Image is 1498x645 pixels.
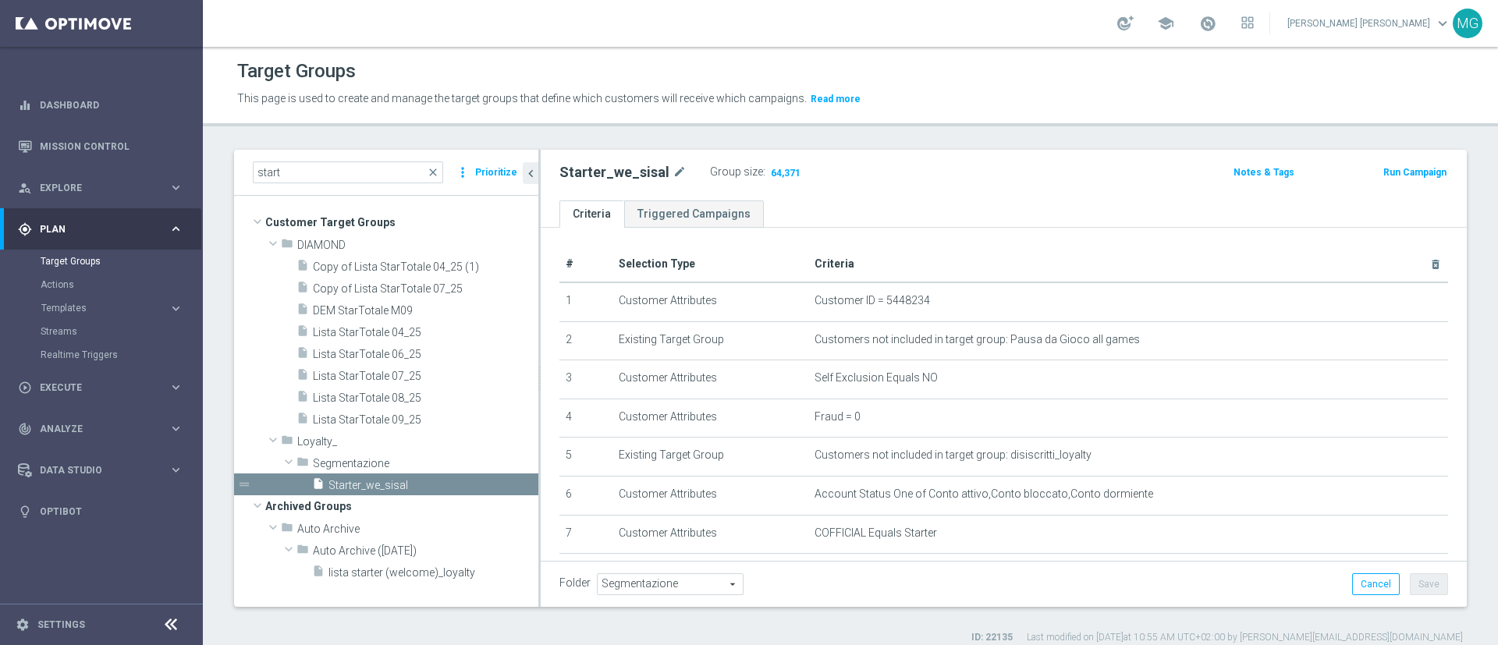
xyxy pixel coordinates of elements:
[612,399,808,438] td: Customer Attributes
[297,523,538,536] span: Auto Archive
[313,457,538,470] span: Segmentazione
[296,390,309,408] i: insert_drive_file
[18,381,169,395] div: Execute
[624,200,764,228] a: Triggered Campaigns
[612,321,808,360] td: Existing Target Group
[1434,15,1451,32] span: keyboard_arrow_down
[18,126,183,167] div: Mission Control
[296,455,309,473] i: folder
[18,505,32,519] i: lightbulb
[612,554,808,593] td: Customer Attributes
[296,303,309,321] i: insert_drive_file
[1453,9,1482,38] div: MG
[41,255,162,268] a: Target Groups
[815,448,1092,462] span: Customers not included in target group: disiscritti_loyalty
[559,360,612,399] td: 3
[17,182,184,194] div: person_search Explore keyboard_arrow_right
[296,368,309,386] i: insert_drive_file
[17,381,184,394] button: play_circle_outline Execute keyboard_arrow_right
[41,325,162,338] a: Streams
[297,435,538,448] span: Loyalty_
[41,250,201,273] div: Target Groups
[41,303,153,313] span: Templates
[769,167,802,182] span: 64,371
[815,410,861,424] span: Fraud = 0
[296,346,309,364] i: insert_drive_file
[40,126,183,167] a: Mission Control
[41,278,162,291] a: Actions
[281,434,293,452] i: folder
[1429,258,1442,271] i: delete_forever
[710,165,763,179] label: Group size
[1382,164,1448,181] button: Run Campaign
[815,294,930,307] span: Customer ID = 5448234
[312,565,325,583] i: insert_drive_file
[815,526,937,540] span: COFFICIAL Equals Starter
[312,477,325,495] i: insert_drive_file
[18,222,32,236] i: gps_fixed
[559,246,612,282] th: #
[18,98,32,112] i: equalizer
[16,618,30,632] i: settings
[815,333,1140,346] span: Customers not included in target group: Pausa da Gioco all games
[313,260,538,274] span: Copy of Lista StarTotale 04_25 (1)
[281,521,293,539] i: folder
[40,183,169,193] span: Explore
[1027,631,1463,644] label: Last modified on [DATE] at 10:55 AM UTC+02:00 by [PERSON_NAME][EMAIL_ADDRESS][DOMAIN_NAME]
[18,381,32,395] i: play_circle_outline
[281,237,293,255] i: folder
[169,301,183,316] i: keyboard_arrow_right
[17,505,184,518] button: lightbulb Optibot
[673,163,687,182] i: mode_edit
[41,296,201,320] div: Templates
[40,491,183,532] a: Optibot
[41,302,184,314] div: Templates keyboard_arrow_right
[313,392,538,405] span: Lista StarTotale 08_25
[1410,573,1448,595] button: Save
[313,348,538,361] span: Lista StarTotale 06_25
[40,424,169,434] span: Analyze
[971,631,1013,644] label: ID: 22135
[17,223,184,236] button: gps_fixed Plan keyboard_arrow_right
[1286,12,1453,35] a: [PERSON_NAME] [PERSON_NAME]keyboard_arrow_down
[559,163,669,182] h2: Starter_we_sisal
[559,438,612,477] td: 5
[41,303,169,313] div: Templates
[612,360,808,399] td: Customer Attributes
[1352,573,1400,595] button: Cancel
[40,225,169,234] span: Plan
[18,463,169,477] div: Data Studio
[313,282,538,296] span: Copy of Lista StarTotale 07_25
[17,99,184,112] button: equalizer Dashboard
[18,422,169,436] div: Analyze
[169,462,183,477] i: keyboard_arrow_right
[297,239,538,252] span: DIAMOND
[237,60,356,83] h1: Target Groups
[18,84,183,126] div: Dashboard
[253,161,443,183] input: Quick find group or folder
[1157,15,1174,32] span: school
[18,422,32,436] i: track_changes
[313,370,538,383] span: Lista StarTotale 07_25
[18,491,183,532] div: Optibot
[169,380,183,395] i: keyboard_arrow_right
[559,515,612,554] td: 7
[612,515,808,554] td: Customer Attributes
[18,181,169,195] div: Explore
[427,166,439,179] span: close
[17,140,184,153] button: Mission Control
[313,326,538,339] span: Lista StarTotale 04_25
[1232,164,1296,181] button: Notes & Tags
[524,166,538,181] i: chevron_left
[559,200,624,228] a: Criteria
[296,281,309,299] i: insert_drive_file
[612,282,808,321] td: Customer Attributes
[265,495,538,517] span: Archived Groups
[41,343,201,367] div: Realtime Triggers
[40,466,169,475] span: Data Studio
[815,487,1153,501] span: Account Status One of Conto attivo,Conto bloccato,Conto dormiente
